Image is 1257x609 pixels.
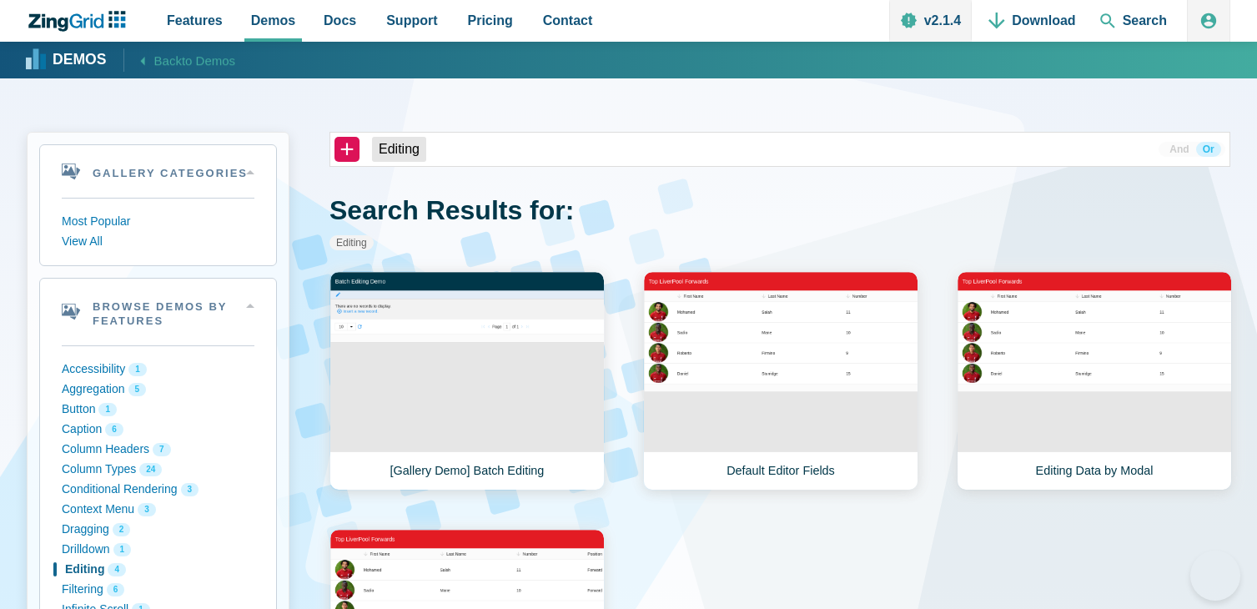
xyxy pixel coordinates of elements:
span: Contact [543,9,593,32]
span: Demos [251,9,295,32]
span: Support [386,9,437,32]
button: Drilldown 1 [62,540,254,560]
a: Demos [28,48,107,73]
button: Editing 4 [62,560,254,580]
button: Conditional Rendering 3 [62,480,254,500]
span: Search Results for: [329,195,574,225]
button: Column Headers 7 [62,440,254,460]
a: Backto Demos [123,48,236,71]
strong: Editing [329,235,374,250]
span: Back [154,50,236,71]
button: Accessibility 1 [62,360,254,380]
button: Button 1 [62,400,254,420]
button: Filtering 6 [62,580,254,600]
a: Default Editor Fields [643,271,918,491]
button: Aggregation 5 [62,380,254,400]
span: Features [167,9,223,32]
span: Docs [324,9,356,32]
a: [Gallery Demo] Batch Editing [329,271,605,491]
button: Dragging 2 [62,520,254,540]
button: Context Menu 3 [62,500,254,520]
button: View All [62,232,254,252]
button: + [334,137,360,162]
a: ZingChart Logo. Click to return to the homepage [27,11,134,32]
strong: Demos [53,53,107,68]
iframe: Toggle Customer Support [1190,551,1240,601]
gallery-filter-tag: Editing [372,137,426,162]
button: And [1163,142,1195,157]
span: to Demos [182,53,235,68]
summary: Gallery Categories [40,145,276,198]
button: Column Types 24 [62,460,254,480]
summary: Browse Demos By Features [40,279,276,345]
button: Or [1196,142,1221,157]
button: Most Popular [62,212,254,232]
button: Caption 6 [62,420,254,440]
span: Pricing [468,9,513,32]
a: Editing Data by Modal [957,271,1232,491]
